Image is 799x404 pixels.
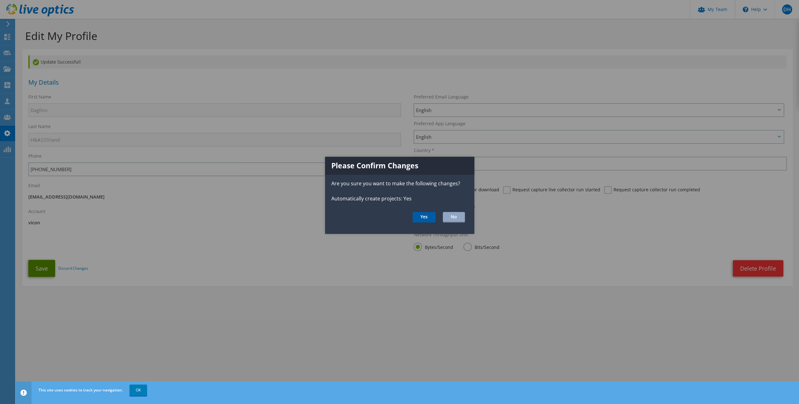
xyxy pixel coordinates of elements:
span: This site uses cookies to track your navigation. [38,387,123,393]
button: No [443,212,465,223]
button: Yes [413,212,436,223]
p: Are you sure you want to make the following changes? [325,180,474,188]
a: OK [129,384,147,396]
p: Automatically create projects: Yes [325,195,474,203]
h1: Please Confirm Changes [325,157,474,175]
